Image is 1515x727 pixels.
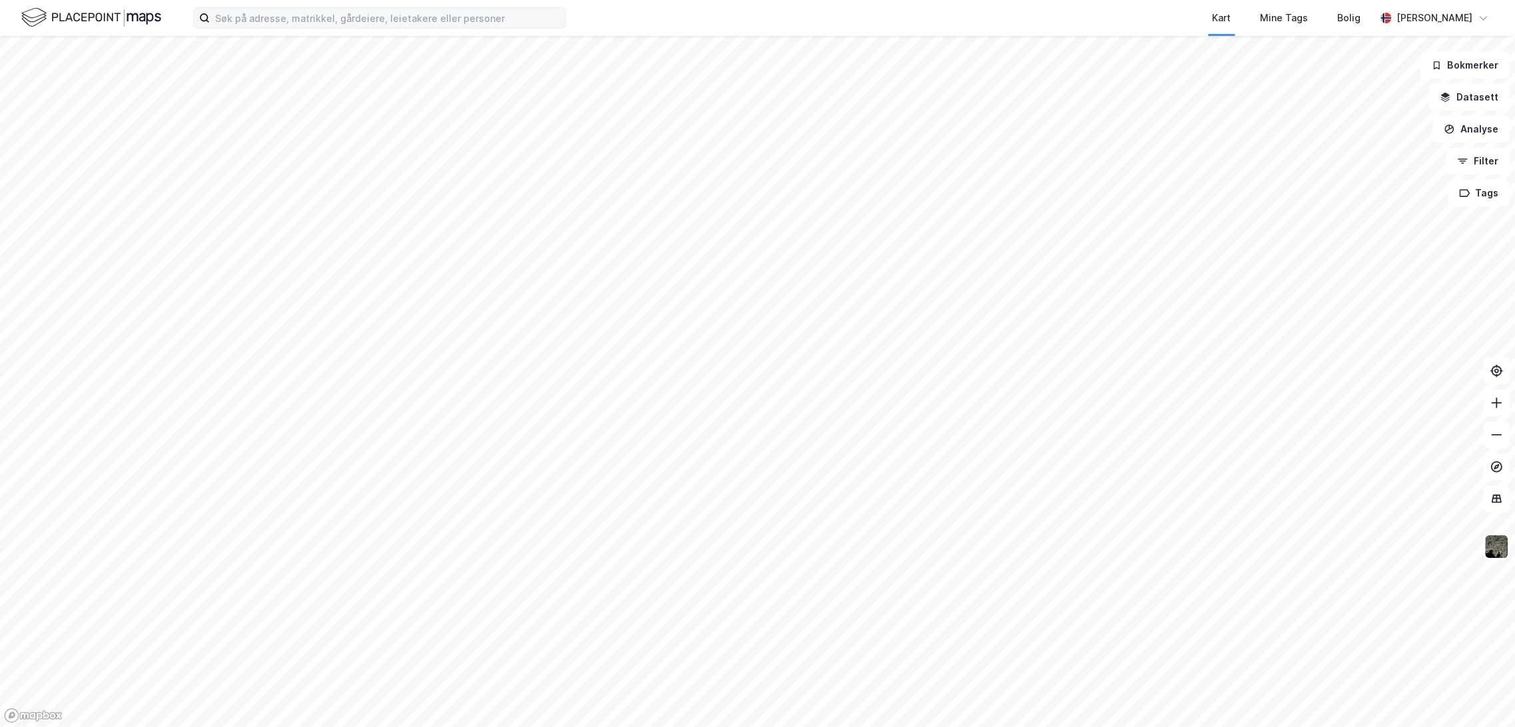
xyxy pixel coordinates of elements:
[1337,10,1361,26] div: Bolig
[21,6,161,29] img: logo.f888ab2527a4732fd821a326f86c7f29.svg
[1260,10,1308,26] div: Mine Tags
[1396,10,1472,26] div: [PERSON_NAME]
[1212,10,1231,26] div: Kart
[1448,663,1515,727] iframe: Chat Widget
[1448,663,1515,727] div: Kontrollprogram for chat
[210,8,565,28] input: Søk på adresse, matrikkel, gårdeiere, leietakere eller personer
